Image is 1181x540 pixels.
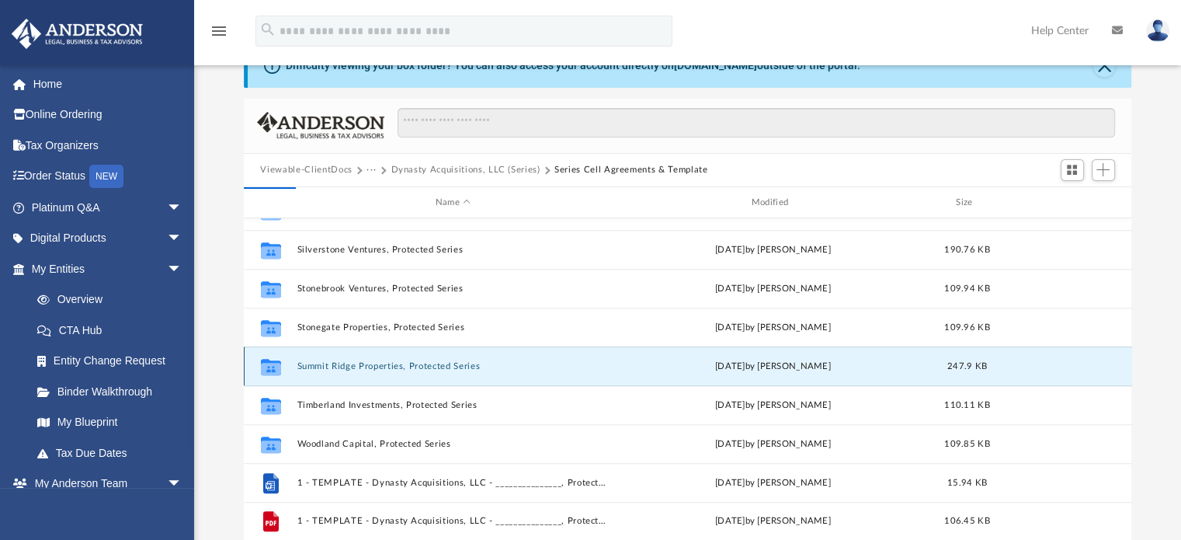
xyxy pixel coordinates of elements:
button: Viewable-ClientDocs [260,163,352,177]
button: Timberland Investments, Protected Series [297,400,610,410]
span: 109.94 KB [944,284,989,293]
div: [DATE] by [PERSON_NAME] [617,243,929,257]
a: My Entitiesarrow_drop_down [11,253,206,284]
a: Overview [22,284,206,315]
button: Summit Ridge Properties, Protected Series [297,361,610,371]
a: menu [210,30,228,40]
div: [DATE] by [PERSON_NAME] [617,437,929,451]
input: Search files and folders [398,108,1114,138]
div: [DATE] by [PERSON_NAME] [617,321,929,335]
span: 15.94 KB [947,479,986,487]
img: User Pic [1146,19,1169,42]
div: [DATE] by [PERSON_NAME] [617,282,929,296]
div: [DATE] by [PERSON_NAME] [617,399,929,413]
button: Silverstone Ventures, Protected Series [297,245,610,255]
a: Digital Productsarrow_drop_down [11,223,206,254]
a: My Blueprint [22,407,198,438]
span: arrow_drop_down [167,223,198,255]
div: Modified [616,196,929,210]
a: CTA Hub [22,315,206,346]
a: Home [11,68,206,99]
button: Woodland Capital, Protected Series [297,439,610,449]
a: Order StatusNEW [11,161,206,193]
span: 110.11 KB [944,401,989,409]
span: 109.85 KB [944,440,989,448]
i: menu [210,22,228,40]
button: Close [1093,55,1115,77]
a: Online Ordering [11,99,206,131]
button: Switch to Grid View [1061,159,1084,181]
span: 190.76 KB [944,246,989,254]
button: 1 - TEMPLATE - Dynasty Acquisitions, LLC - _______________, Protected Series.docx [297,478,610,488]
button: Add [1092,159,1115,181]
div: id [1005,196,1113,210]
button: ··· [366,163,377,177]
div: Size [936,196,998,210]
a: Binder Walkthrough [22,376,206,407]
span: 109.96 KB [944,323,989,332]
button: Dynasty Acquisitions, LLC (Series) [391,163,540,177]
span: arrow_drop_down [167,192,198,224]
div: grid [244,218,1132,540]
a: Entity Change Request [22,346,206,377]
span: 247.9 KB [947,362,986,371]
button: 1 - TEMPLATE - Dynasty Acquisitions, LLC - _______________, Protected Series.pdf [297,517,610,527]
a: Platinum Q&Aarrow_drop_down [11,192,206,223]
div: [DATE] by [PERSON_NAME] [617,476,929,490]
span: arrow_drop_down [167,253,198,285]
a: Tax Organizers [11,130,206,161]
div: Difficulty viewing your box folder? You can also access your account directly on outside of the p... [286,57,860,74]
button: Stonegate Properties, Protected Series [297,322,610,333]
div: NEW [89,165,123,188]
div: id [250,196,289,210]
a: Tax Due Dates [22,437,206,469]
button: Stonebrook Ventures, Protected Series [297,284,610,294]
a: [DOMAIN_NAME] [674,59,757,71]
div: [DATE] by [PERSON_NAME] [617,515,929,529]
button: Series Cell Agreements & Template [554,163,707,177]
span: 106.45 KB [944,517,989,526]
span: arrow_drop_down [167,469,198,500]
a: My Anderson Teamarrow_drop_down [11,469,198,500]
img: Anderson Advisors Platinum Portal [7,19,148,49]
i: search [259,21,276,38]
div: Name [296,196,609,210]
div: [DATE] by [PERSON_NAME] [617,360,929,374]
